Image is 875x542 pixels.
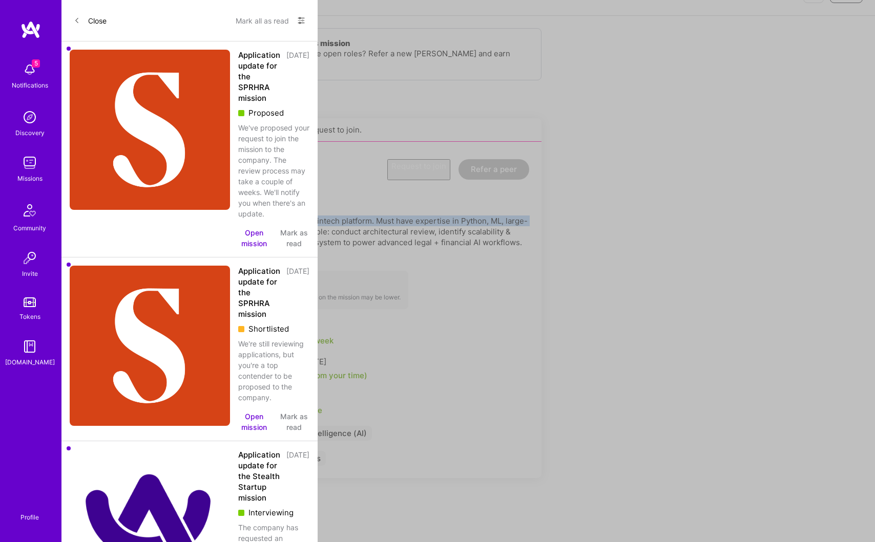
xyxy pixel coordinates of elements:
button: Mark as read [278,227,309,249]
img: Company Logo [70,266,230,426]
div: Discovery [15,127,45,138]
div: We're still reviewing applications, but you're a top contender to be proposed to the company. [238,338,309,403]
div: Invite [22,268,38,279]
span: 5 [32,59,40,68]
a: Profile [17,501,43,522]
img: discovery [19,107,40,127]
img: guide book [19,336,40,357]
img: tokens [24,297,36,307]
div: Tokens [19,311,40,322]
div: Notifications [12,80,48,91]
div: [DOMAIN_NAME] [5,357,55,367]
button: Mark as read [278,411,309,432]
div: Proposed [238,107,309,118]
button: Open mission [238,411,270,432]
img: logo [20,20,41,39]
div: [DATE] [286,266,309,319]
div: [DATE] [286,449,309,503]
button: Open mission [238,227,270,249]
div: Interviewing [238,507,309,518]
div: Shortlisted [238,323,309,334]
div: Application update for the SPRHRA mission [238,266,280,319]
img: Invite [19,248,40,268]
div: We've proposed your request to join the mission to the company. The review process may take a cou... [238,122,309,219]
img: bell [19,59,40,80]
div: Community [13,223,46,233]
img: teamwork [19,153,40,173]
div: Profile [20,512,39,522]
div: Application update for the Stealth Startup mission [238,449,280,503]
div: [DATE] [286,50,309,103]
div: Missions [17,173,43,184]
img: Community [17,198,42,223]
img: Company Logo [70,50,230,210]
button: Close [74,12,107,29]
div: Application update for the SPRHRA mission [238,50,280,103]
button: Mark all as read [236,12,289,29]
